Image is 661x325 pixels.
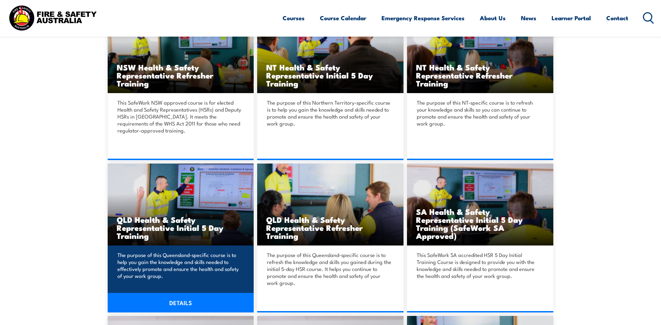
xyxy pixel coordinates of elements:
a: Courses [283,9,305,27]
p: The purpose of this Queensland-specific course is to help you gain the knowledge and skills neede... [117,251,242,279]
a: DETAILS [108,293,254,312]
p: The purpose of this NT-specific course is to refresh your knowledge and skills so you can continu... [417,99,541,127]
p: This SafeWork SA accredited HSR 5 Day Initial Training Course is designed to provide you with the... [417,251,541,279]
p: The purpose of this Northern Territory-specific course is to help you gain the knowledge and skil... [267,99,392,127]
img: QLD Health & Safety Representative Refresher TRAINING [257,164,403,245]
a: Course Calendar [320,9,366,27]
h3: NSW Health & Safety Representative Refresher Training [117,63,245,87]
h3: SA Health & Safety Representative Initial 5 Day Training (SafeWork SA Approved) [416,207,544,240]
a: News [521,9,536,27]
h3: NT Health & Safety Representative Initial 5 Day Training [266,63,394,87]
a: About Us [480,9,506,27]
a: QLD Health & Safety Representative Refresher Training [257,164,403,245]
img: NT Health & Safety Representative Refresher TRAINING [407,12,553,93]
a: NT Health & Safety Representative Initial 5 Day Training [257,12,403,93]
a: Learner Portal [552,9,591,27]
h3: NT Health & Safety Representative Refresher Training [416,63,544,87]
h3: QLD Health & Safety Representative Initial 5 Day Training [117,216,245,240]
img: NT Health & Safety Representative Refresher TRAINING (1) [257,12,403,93]
p: This SafeWork NSW approved course is for elected Health and Safety Representatives (HSRs) and Dep... [117,99,242,134]
img: QLD Health & Safety Representative Initial 5 Day Training [108,164,254,245]
a: Contact [606,9,628,27]
h3: QLD Health & Safety Representative Refresher Training [266,216,394,240]
a: Emergency Response Services [382,9,464,27]
img: SA Health & Safety Representative Initial 5 Day Training (SafeWork SA Approved) [407,164,553,245]
a: NT Health & Safety Representative Refresher Training [407,12,553,93]
img: NSW Health & Safety Representative Refresher Training [108,12,254,93]
p: The purpose of this Queensland-specific course is to refresh the knowledge and skills you gained ... [267,251,392,286]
